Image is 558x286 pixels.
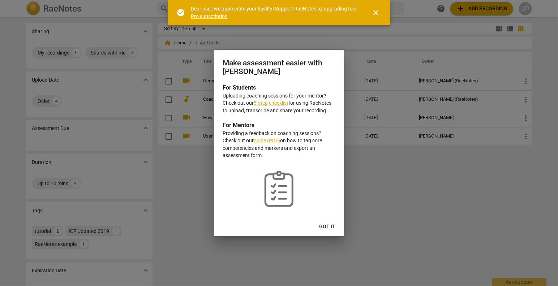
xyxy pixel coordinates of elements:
[223,84,256,91] b: For Students
[223,130,335,159] p: Providing a feedback on coaching sessions? Check out our on how to tag core competencies and mark...
[372,8,380,17] span: close
[254,138,280,143] a: guide (PDF)
[191,5,359,20] div: Dear user, we appreciate your loyalty! Support RaeNotes by upgrading to a
[191,13,228,19] a: Pro subscription
[313,220,341,233] button: Got it
[223,58,335,76] h2: Make assessment easier with [PERSON_NAME]
[223,92,335,114] p: Uploading coaching sessions for your mentor? Check out our for using RaeNotes to upload, transcri...
[254,100,288,106] a: 5-step checklist
[223,122,254,129] b: For Mentors
[176,8,185,17] span: check_circle
[319,223,335,230] span: Got it
[367,4,385,21] button: Close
